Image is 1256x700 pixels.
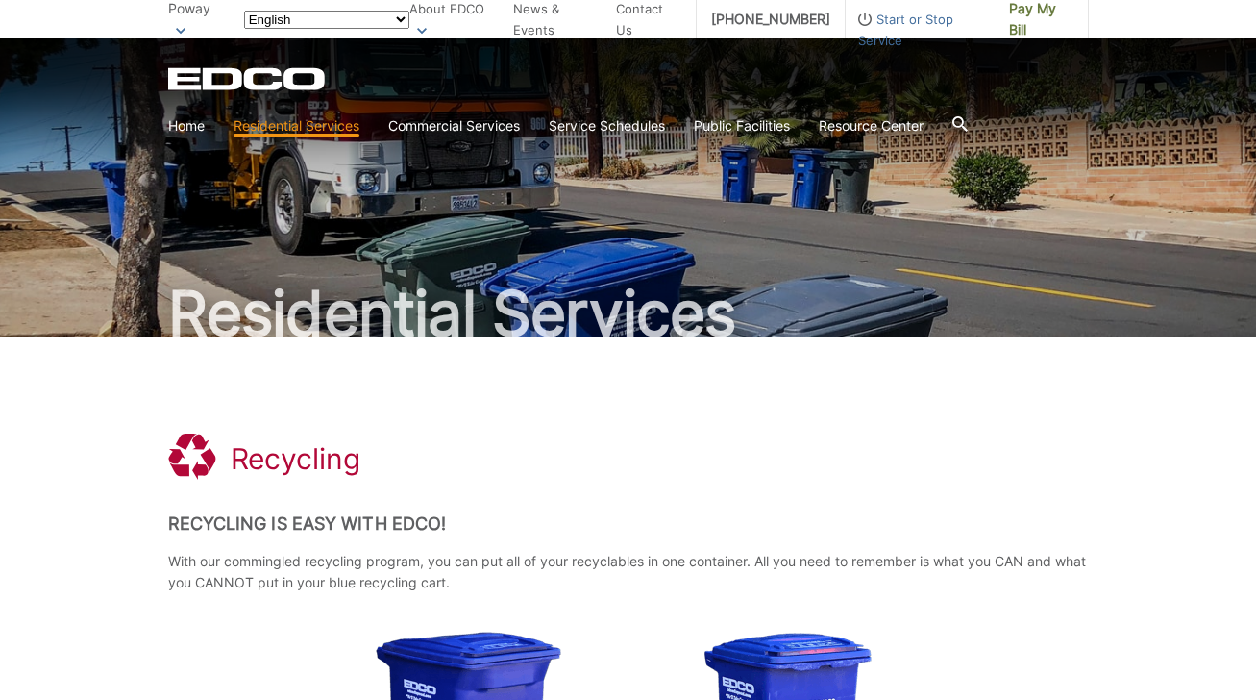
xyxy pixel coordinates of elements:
[819,115,924,137] a: Resource Center
[168,115,205,137] a: Home
[168,283,1089,344] h2: Residential Services
[549,115,665,137] a: Service Schedules
[168,513,1089,535] h2: Recycling is Easy with EDCO!
[388,115,520,137] a: Commercial Services
[168,67,328,90] a: EDCD logo. Return to the homepage.
[234,115,359,137] a: Residential Services
[231,441,360,476] h1: Recycling
[244,11,409,29] select: Select a language
[168,551,1089,593] p: With our commingled recycling program, you can put all of your recyclables in one container. All ...
[694,115,790,137] a: Public Facilities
